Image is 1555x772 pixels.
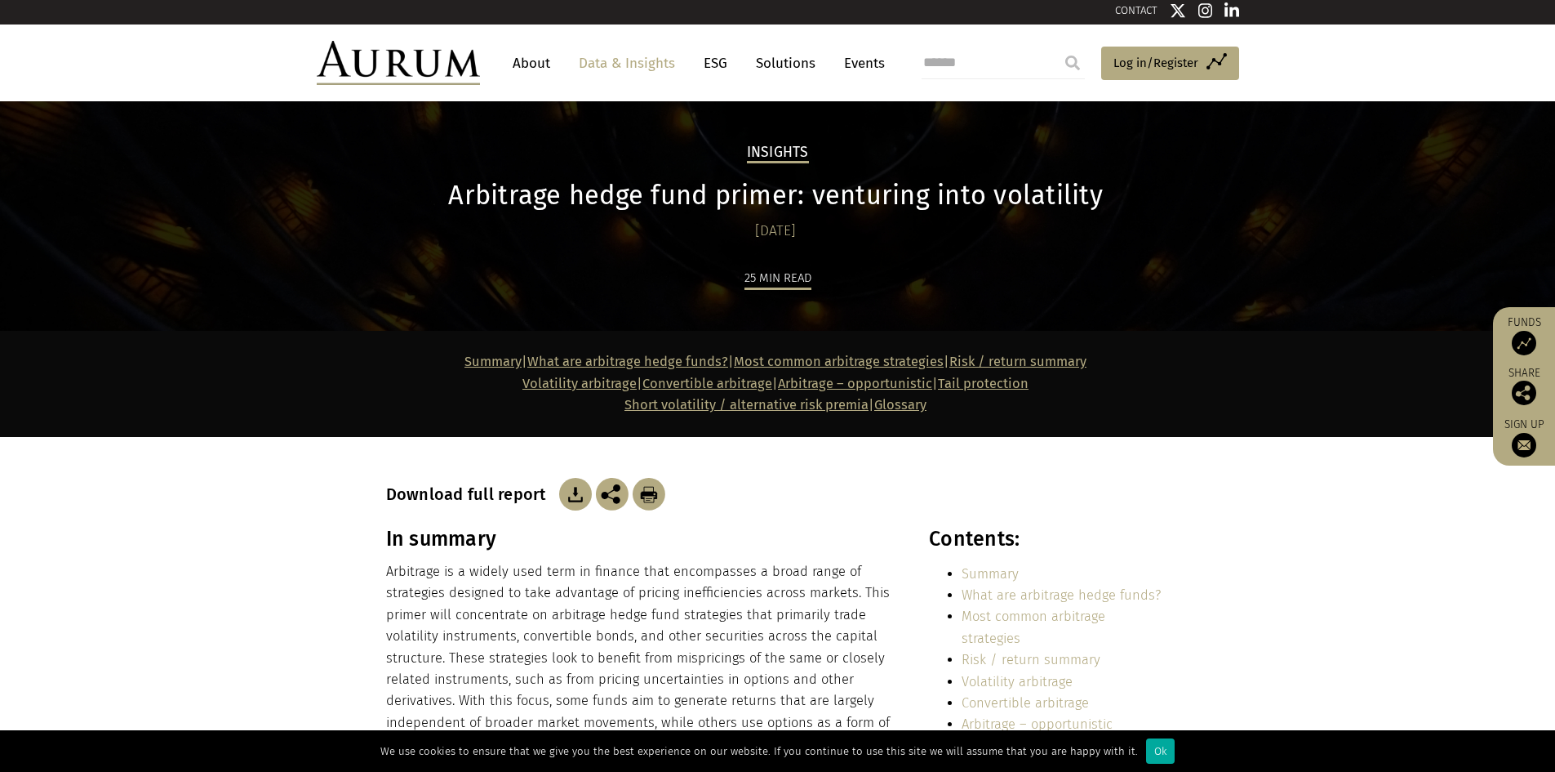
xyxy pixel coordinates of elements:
h3: Download full report [386,484,555,504]
a: About [504,48,558,78]
img: Access Funds [1512,331,1536,355]
a: Arbitrage – opportunistic [778,376,932,391]
span: Log in/Register [1113,53,1198,73]
a: Funds [1501,315,1547,355]
img: Linkedin icon [1224,2,1239,19]
h2: Insights [747,144,809,163]
h3: Contents: [929,527,1165,551]
a: Log in/Register [1101,47,1239,81]
a: Convertible arbitrage [962,695,1089,711]
img: Sign up to our newsletter [1512,433,1536,457]
a: Summary [962,566,1019,582]
img: Twitter icon [1170,2,1186,19]
a: Risk / return summary [962,652,1100,667]
a: Risk / return summary [949,354,1086,369]
div: [DATE] [386,220,1166,243]
input: Submit [1056,47,1089,79]
img: Aurum [317,41,480,85]
img: Share this post [596,478,629,511]
a: Arbitrage – opportunistic [962,716,1113,732]
a: What are arbitrage hedge funds? [527,354,728,369]
a: CONTACT [1115,4,1157,16]
a: Most common arbitrage strategies [734,354,944,369]
a: ESG [695,48,735,78]
a: Events [836,48,885,78]
a: Tail protection [938,376,1029,391]
a: What are arbitrage hedge funds? [962,587,1161,603]
a: Volatility arbitrage [522,376,637,391]
a: Solutions [748,48,824,78]
a: Glossary [874,397,926,413]
a: Summary [464,354,522,369]
a: Most common arbitrage strategies [962,609,1105,645]
img: Download Article [559,478,592,511]
img: Share this post [1512,381,1536,405]
strong: | | | [522,376,938,391]
img: Instagram icon [1198,2,1213,19]
a: Volatility arbitrage [962,674,1073,689]
h1: Arbitrage hedge fund primer: venturing into volatility [386,180,1166,212]
img: Download Article [633,478,665,511]
a: Data & Insights [571,48,683,78]
strong: | | | [464,354,949,369]
div: Share [1501,368,1547,405]
a: Convertible arbitrage [642,376,772,391]
a: Short volatility / alternative risk premia [624,397,869,413]
a: Sign up [1501,417,1547,457]
div: 25 min read [744,268,811,290]
span: | [624,397,926,413]
h3: In summary [386,527,894,551]
div: Ok [1146,739,1175,764]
